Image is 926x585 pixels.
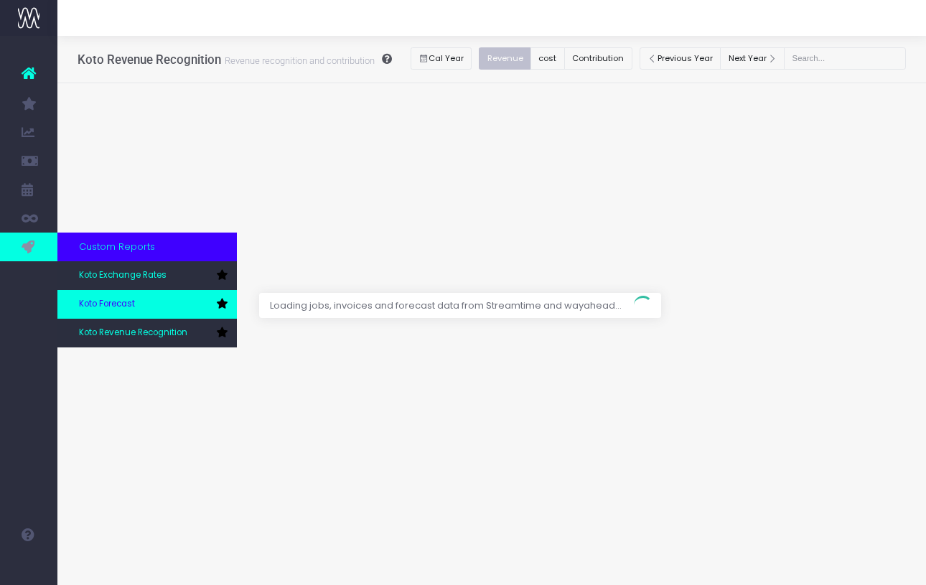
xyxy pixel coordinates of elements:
span: Loading jobs, invoices and forecast data from Streamtime and wayahead... [259,293,632,319]
span: Koto Exchange Rates [79,269,167,282]
img: images/default_profile_image.png [18,556,39,578]
span: Custom Reports [79,240,155,254]
a: Koto Forecast [57,290,237,319]
span: Koto Forecast [79,298,135,311]
a: Koto Revenue Recognition [57,319,237,347]
span: Koto Revenue Recognition [79,327,187,340]
a: Koto Exchange Rates [57,261,237,290]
